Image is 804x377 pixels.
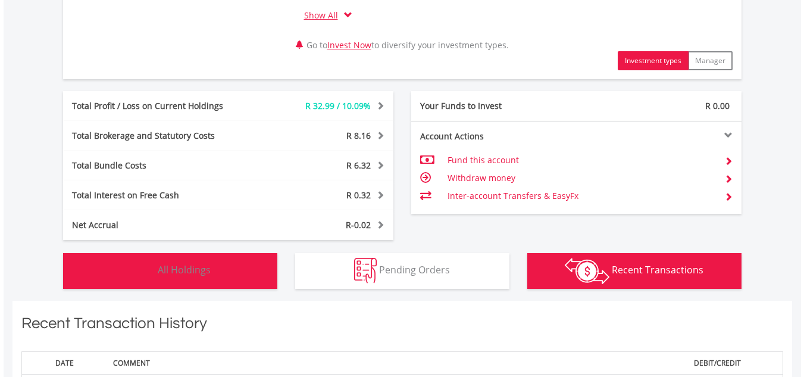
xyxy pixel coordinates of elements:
[411,130,577,142] div: Account Actions
[63,100,256,112] div: Total Profit / Loss on Current Holdings
[612,263,703,276] span: Recent Transactions
[305,100,371,111] span: R 32.99 / 10.09%
[346,219,371,230] span: R-0.02
[63,160,256,172] div: Total Bundle Costs
[63,219,256,231] div: Net Accrual
[107,351,652,374] th: Comment
[346,130,371,141] span: R 8.16
[327,39,371,51] a: Invest Now
[688,51,733,70] button: Manager
[21,351,107,374] th: Date
[346,189,371,201] span: R 0.32
[618,51,689,70] button: Investment types
[63,253,277,289] button: All Holdings
[63,130,256,142] div: Total Brokerage and Statutory Costs
[565,258,609,284] img: transactions-zar-wht.png
[705,100,730,111] span: R 0.00
[130,258,155,283] img: holdings-wht.png
[411,100,577,112] div: Your Funds to Invest
[448,151,715,169] td: Fund this account
[354,258,377,283] img: pending_instructions-wht.png
[63,189,256,201] div: Total Interest on Free Cash
[527,253,742,289] button: Recent Transactions
[379,263,450,276] span: Pending Orders
[304,10,344,21] a: Show All
[295,253,509,289] button: Pending Orders
[652,351,783,374] th: Debit/Credit
[448,169,715,187] td: Withdraw money
[158,263,211,276] span: All Holdings
[448,187,715,205] td: Inter-account Transfers & EasyFx
[21,313,783,339] h1: Recent Transaction History
[346,160,371,171] span: R 6.32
